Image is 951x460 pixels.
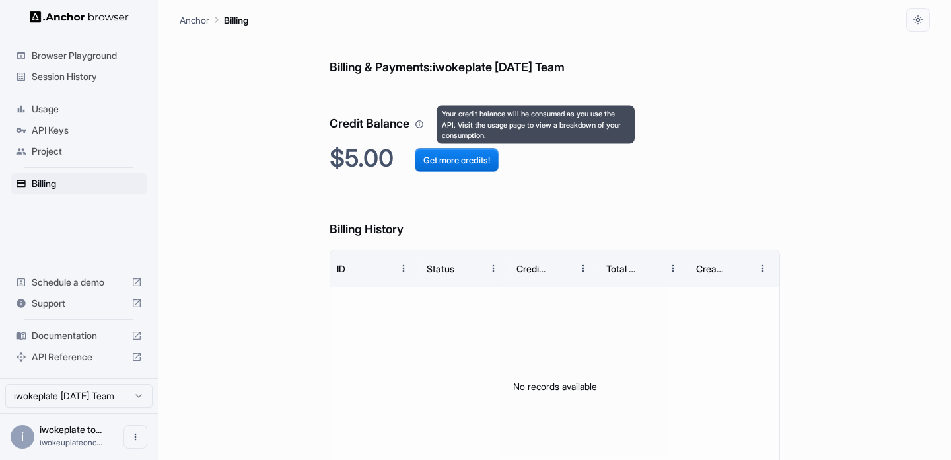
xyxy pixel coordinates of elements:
[32,49,142,62] span: Browser Playground
[427,263,454,274] div: Status
[11,325,147,346] div: Documentation
[32,350,126,364] span: API Reference
[11,66,147,87] div: Session History
[337,263,345,274] div: ID
[415,148,499,172] button: Get more credits!
[330,32,780,77] h6: Billing & Payments: iwokeplate [DATE] Team
[32,70,142,83] span: Session History
[458,256,481,280] button: Sort
[330,88,780,134] h6: Credit Balance
[11,272,147,293] div: Schedule a demo
[11,293,147,314] div: Support
[751,256,775,280] button: Menu
[547,256,571,280] button: Sort
[696,263,726,274] div: Created
[32,102,142,116] span: Usage
[11,346,147,367] div: API Reference
[481,256,505,280] button: Menu
[32,145,142,158] span: Project
[40,424,102,435] span: iwokeplate today
[11,45,147,66] div: Browser Playground
[571,256,595,280] button: Menu
[330,194,780,239] h6: Billing History
[180,13,248,27] nav: breadcrumb
[437,106,635,144] div: Your credit balance will be consumed as you use the API. Visit the usage page to view a breakdown...
[32,329,126,342] span: Documentation
[727,256,751,280] button: Sort
[606,263,636,274] div: Total Cost
[30,11,129,23] img: Anchor Logo
[32,124,142,137] span: API Keys
[180,13,209,27] p: Anchor
[516,263,546,274] div: Credits
[368,256,392,280] button: Sort
[123,425,147,449] button: Open menu
[40,438,102,447] span: iwokeuplateonce@gmail.com
[330,144,780,172] h2: $5.00
[637,256,661,280] button: Sort
[11,173,147,194] div: Billing
[11,98,147,120] div: Usage
[661,256,685,280] button: Menu
[11,141,147,162] div: Project
[392,256,415,280] button: Menu
[32,297,126,310] span: Support
[11,120,147,141] div: API Keys
[11,425,34,449] div: i
[32,276,126,289] span: Schedule a demo
[32,177,142,190] span: Billing
[224,13,248,27] p: Billing
[415,120,424,129] svg: Your credit balance will be consumed as you use the API. Visit the usage page to view a breakdown...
